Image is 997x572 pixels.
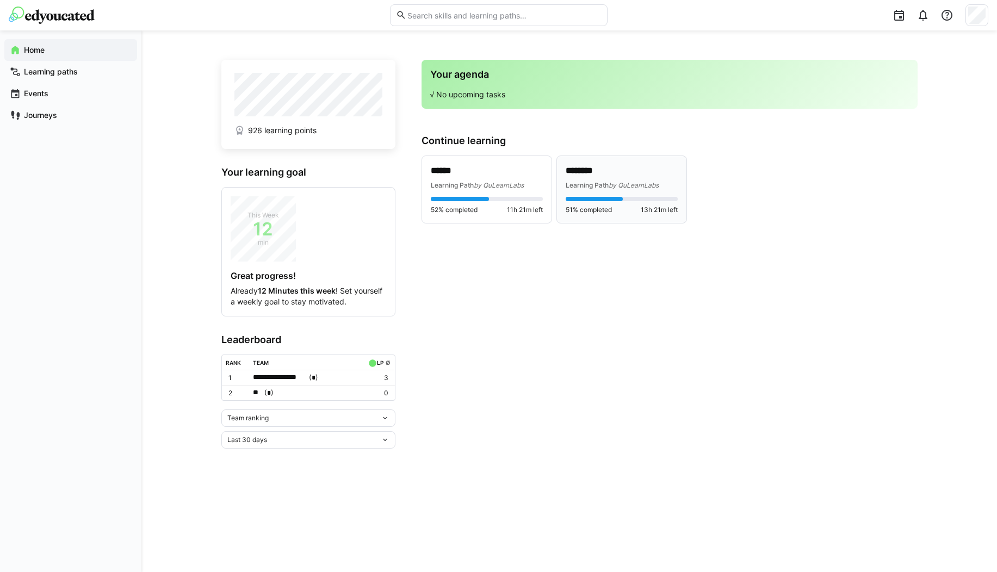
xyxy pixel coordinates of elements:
h3: Leaderboard [221,334,395,346]
span: 51% completed [566,206,612,214]
span: 52% completed [431,206,478,214]
strong: 12 Minutes this week [258,286,336,295]
p: 1 [228,374,245,382]
p: 2 [228,389,245,397]
h4: Great progress! [231,270,386,281]
span: ( ) [264,387,274,399]
h3: Continue learning [422,135,918,147]
p: √ No upcoming tasks [430,89,909,100]
p: 0 [366,389,388,397]
span: Learning Path [566,181,609,189]
span: Last 30 days [227,436,267,444]
span: ( ) [309,372,318,383]
span: 13h 21m left [641,206,678,214]
h3: Your agenda [430,69,909,80]
p: Already ! Set yourself a weekly goal to stay motivated. [231,285,386,307]
p: 3 [366,374,388,382]
span: Team ranking [227,414,269,422]
h3: Your learning goal [221,166,395,178]
span: by QuLearnLabs [474,181,524,189]
span: 11h 21m left [507,206,543,214]
div: Team [253,359,269,366]
a: ø [386,357,391,366]
span: by QuLearnLabs [609,181,659,189]
div: LP [377,359,383,366]
div: Rank [226,359,241,366]
span: 926 learning points [248,125,317,136]
input: Search skills and learning paths… [406,10,601,20]
span: Learning Path [431,181,474,189]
